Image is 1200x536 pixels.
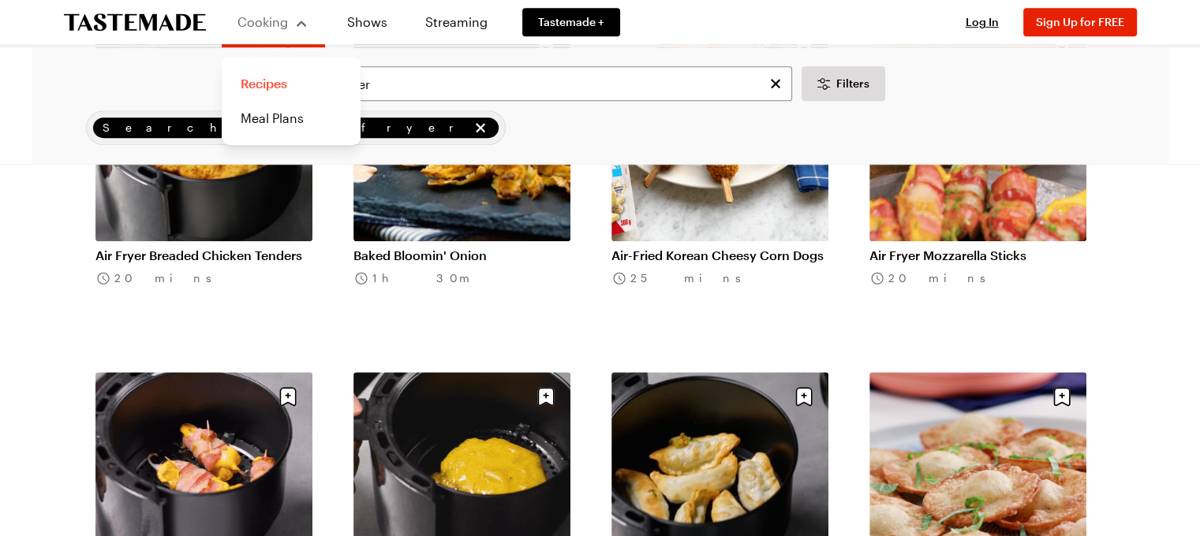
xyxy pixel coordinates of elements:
span: Sign Up for FREE [1036,15,1124,28]
button: Save recipe [789,382,819,411]
span: Cooking [237,14,288,29]
span: Log In [966,15,999,28]
button: Clear search [767,75,784,92]
button: Save recipe [531,382,561,411]
a: Air Fryer Breaded Chicken Tenders [95,248,312,263]
button: Desktop filters [802,66,885,101]
span: Filters [836,76,869,91]
span: Search: air fryer [103,119,469,136]
button: Save recipe [273,382,303,411]
div: Cooking [222,57,361,145]
button: Log In [951,14,1014,30]
a: Meal Plans [231,101,351,136]
button: Cooking [237,6,309,38]
button: remove Search: air fryer [472,119,489,136]
a: Recipes [231,66,351,101]
button: Sign Up for FREE [1023,8,1137,36]
a: To Tastemade Home Page [64,13,206,32]
span: Tastemade + [538,14,604,30]
a: Air Fryer Mozzarella Sticks [869,248,1086,263]
button: Save recipe [1047,382,1077,411]
a: Baked Bloomin' Onion [353,248,570,263]
a: Air-Fried Korean Cheesy Corn Dogs [611,248,828,263]
a: Tastemade + [522,8,620,36]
